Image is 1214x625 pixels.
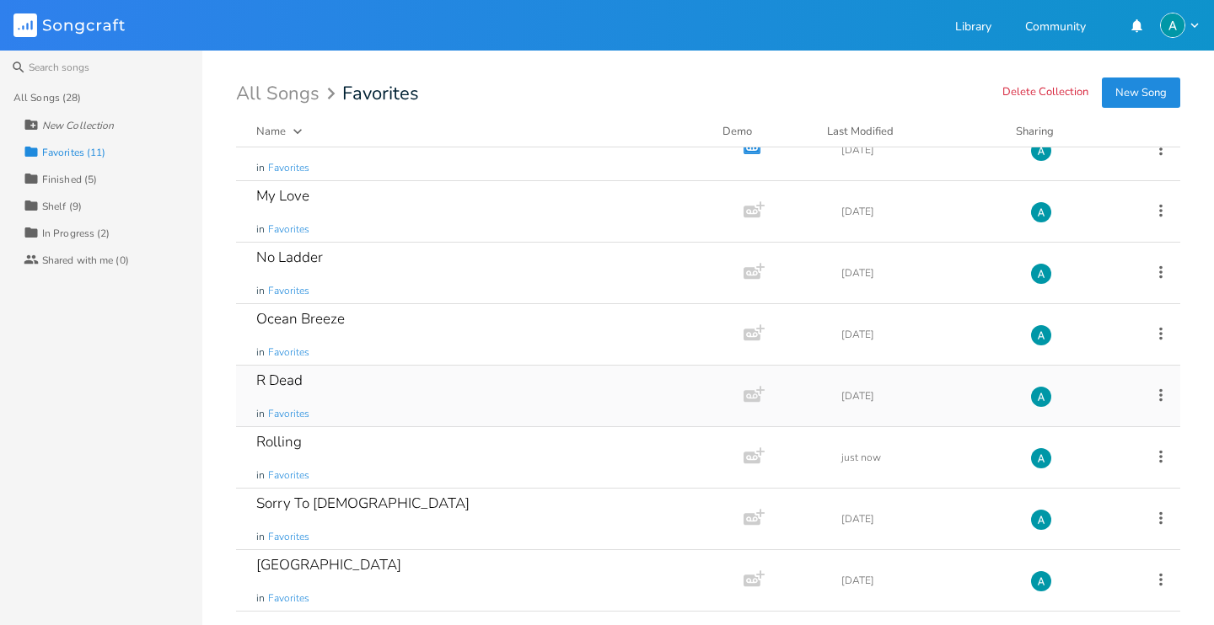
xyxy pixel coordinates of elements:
[236,86,341,102] div: All Songs
[42,147,105,158] div: Favorites (11)
[1030,386,1052,408] img: Alex
[256,468,265,483] span: in
[841,206,1010,216] div: [DATE]
[268,222,309,237] span: Favorites
[256,591,265,606] span: in
[827,124,894,139] div: Last Modified
[256,312,345,326] div: Ocean Breeze
[342,84,419,103] span: Favorites
[841,268,1010,278] div: [DATE]
[268,591,309,606] span: Favorites
[256,558,401,572] div: [GEOGRAPHIC_DATA]
[955,21,991,35] a: Library
[1030,509,1052,531] img: Alex
[42,120,114,131] div: New Collection
[841,575,1010,585] div: [DATE]
[42,174,97,184] div: Finished (5)
[268,284,309,298] span: Favorites
[268,407,309,421] span: Favorites
[268,345,309,360] span: Favorites
[13,93,81,103] div: All Songs (28)
[1030,140,1052,162] img: Alex
[841,391,1010,401] div: [DATE]
[841,145,1010,155] div: [DATE]
[256,496,470,510] div: Sorry To [DEMOGRAPHIC_DATA]
[268,530,309,544] span: Favorites
[827,123,996,140] button: Last Modified
[256,124,286,139] div: Name
[1016,123,1117,140] div: Sharing
[256,345,265,360] span: in
[841,514,1010,524] div: [DATE]
[256,373,303,387] div: R Dead
[256,250,323,264] div: No Ladder
[1160,13,1185,38] img: Alex
[42,228,110,238] div: In Progress (2)
[1030,324,1052,346] img: Alex
[841,329,1010,339] div: [DATE]
[42,201,82,211] div: Shelf (9)
[1030,447,1052,469] img: Alex
[256,189,309,203] div: My Love
[256,435,302,449] div: Rolling
[1030,570,1052,592] img: Alex
[268,468,309,483] span: Favorites
[256,530,265,544] span: in
[1102,77,1180,108] button: New Song
[1030,201,1052,223] img: Alex
[1025,21,1086,35] a: Community
[841,452,1010,462] div: just now
[256,161,265,175] span: in
[256,284,265,298] span: in
[1030,263,1052,285] img: Alex
[256,407,265,421] span: in
[256,222,265,237] span: in
[268,161,309,175] span: Favorites
[1002,86,1088,100] button: Delete Collection
[256,123,702,140] button: Name
[42,255,129,265] div: Shared with me (0)
[722,123,807,140] div: Demo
